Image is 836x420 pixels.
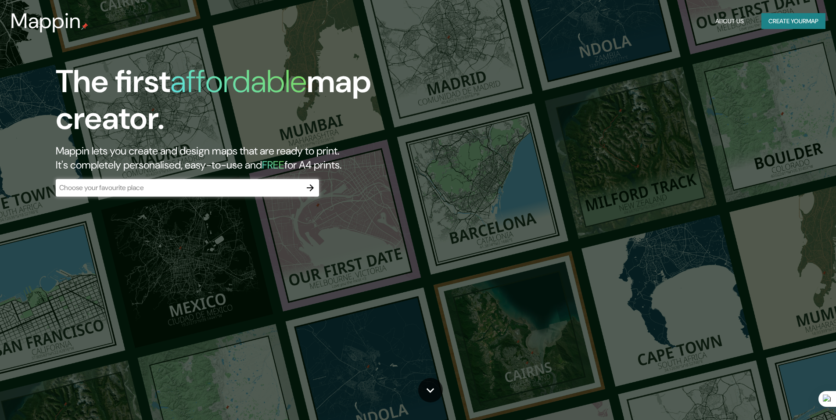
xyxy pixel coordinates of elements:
img: mappin-pin [81,23,88,30]
button: About Us [712,13,747,29]
h5: FREE [262,158,284,172]
h2: Mappin lets you create and design maps that are ready to print. It's completely personalised, eas... [56,144,474,172]
h1: affordable [170,61,307,102]
h1: The first map creator. [56,63,474,144]
button: Create yourmap [761,13,825,29]
input: Choose your favourite place [56,183,301,193]
h3: Mappin [11,9,81,33]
